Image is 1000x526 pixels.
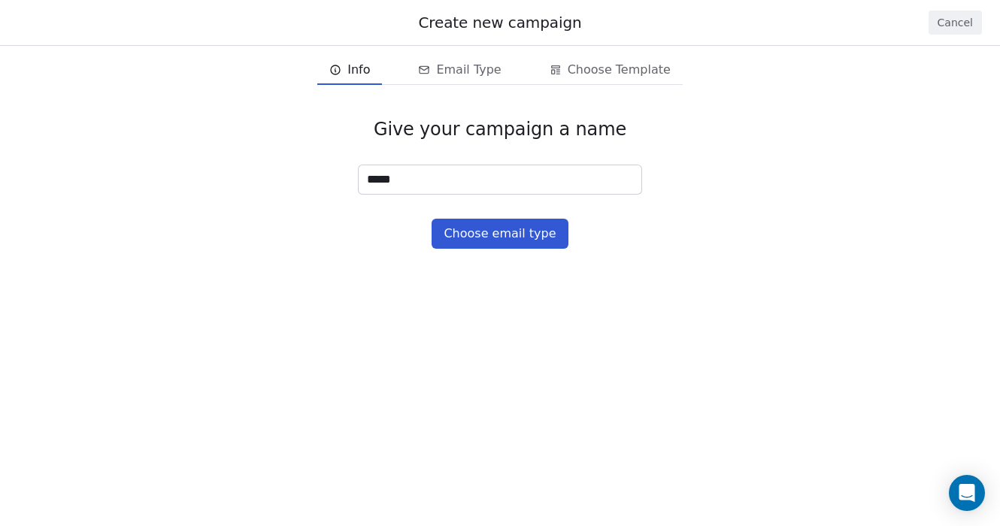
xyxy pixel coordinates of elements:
button: Cancel [929,11,982,35]
div: Open Intercom Messenger [949,475,985,511]
span: Give your campaign a name [374,118,626,141]
span: Choose Template [568,61,671,79]
button: Choose email type [432,219,568,249]
span: Info [347,61,370,79]
div: Create new campaign [18,12,982,33]
div: email creation steps [317,55,683,85]
span: Email Type [436,61,501,79]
